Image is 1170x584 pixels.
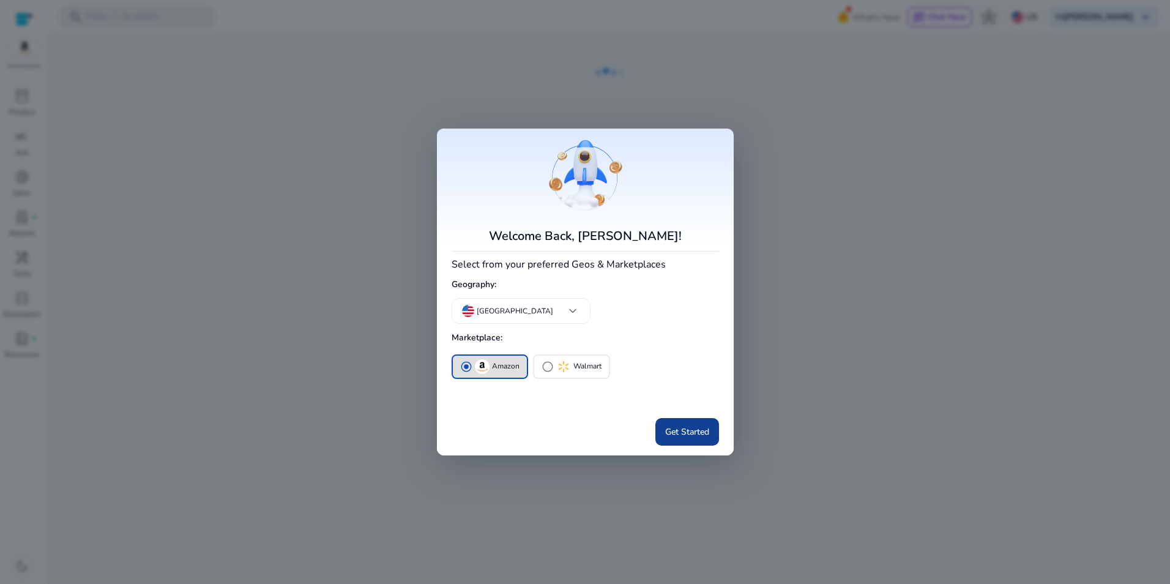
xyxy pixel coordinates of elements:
[655,418,719,446] button: Get Started
[573,360,602,373] p: Walmart
[665,425,709,438] span: Get Started
[477,305,553,316] p: [GEOGRAPHIC_DATA]
[542,361,554,373] span: radio_button_unchecked
[452,328,719,348] h5: Marketplace:
[462,305,474,317] img: us.svg
[492,360,520,373] p: Amazon
[475,359,490,374] img: amazon.svg
[460,361,472,373] span: radio_button_checked
[452,275,719,295] h5: Geography:
[556,359,571,374] img: walmart.svg
[565,304,580,318] span: keyboard_arrow_down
